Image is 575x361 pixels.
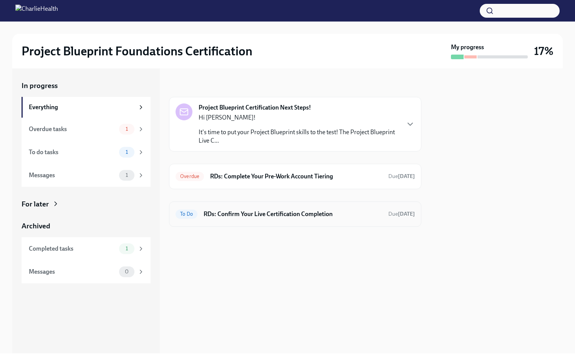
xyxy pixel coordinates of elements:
[199,128,399,145] p: It's time to put your Project Blueprint skills to the test! The Project Blueprint Live C...
[29,171,116,180] div: Messages
[22,141,151,164] a: To do tasks1
[22,43,252,59] h2: Project Blueprint Foundations Certification
[22,199,151,209] a: For later
[22,164,151,187] a: Messages1
[29,103,134,111] div: Everything
[176,173,204,179] span: Overdue
[388,173,415,180] span: August 24th, 2025 12:00
[451,43,484,52] strong: My progress
[176,208,415,220] a: To DoRDs: Confirm Your Live Certification CompletionDue[DATE]
[398,211,415,217] strong: [DATE]
[29,125,116,133] div: Overdue tasks
[388,211,415,217] span: Due
[120,269,133,274] span: 0
[176,170,415,183] a: OverdueRDs: Complete Your Pre-Work Account TieringDue[DATE]
[22,221,151,231] a: Archived
[29,148,116,156] div: To do tasks
[176,211,197,217] span: To Do
[22,237,151,260] a: Completed tasks1
[22,118,151,141] a: Overdue tasks1
[204,210,382,218] h6: RDs: Confirm Your Live Certification Completion
[199,113,399,122] p: Hi [PERSON_NAME]!
[15,5,58,17] img: CharlieHealth
[388,210,415,218] span: September 15th, 2025 12:00
[29,245,116,253] div: Completed tasks
[210,172,382,181] h6: RDs: Complete Your Pre-Work Account Tiering
[22,97,151,118] a: Everything
[29,268,116,276] div: Messages
[22,260,151,283] a: Messages0
[388,173,415,180] span: Due
[169,81,205,91] div: In progress
[534,44,553,58] h3: 17%
[121,149,133,155] span: 1
[22,81,151,91] a: In progress
[121,246,133,251] span: 1
[199,103,311,112] strong: Project Blueprint Certification Next Steps!
[121,126,133,132] span: 1
[398,173,415,180] strong: [DATE]
[121,172,133,178] span: 1
[22,199,49,209] div: For later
